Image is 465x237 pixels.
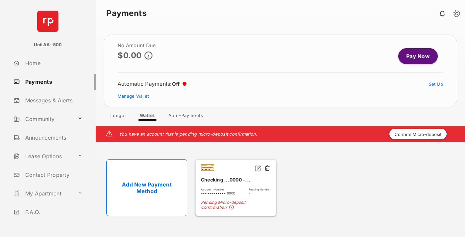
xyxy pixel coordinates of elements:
span: Routing Number [249,188,271,191]
img: svg+xml;base64,PHN2ZyB4bWxucz0iaHR0cDovL3d3dy53My5vcmcvMjAwMC9zdmciIHdpZHRoPSI2NCIgaGVpZ2h0PSI2NC... [37,11,58,32]
p: UnitAA- 500 [34,42,62,48]
a: Ledger [105,113,132,121]
span: Off [172,81,180,87]
a: Wallet [135,113,160,121]
a: Set Up [429,81,443,87]
div: Checking ...0000 -... [201,174,271,185]
img: svg+xml;base64,PHN2ZyB2aWV3Qm94PSIwIDAgMjQgMjQiIHdpZHRoPSIxNiIgaGVpZ2h0PSIxNiIgZmlsbD0ibm9uZSIgeG... [255,165,261,172]
a: Manage Wallet [118,93,149,99]
a: Announcements [11,130,96,146]
button: Confirm Micro-deposit [389,129,447,139]
span: •••••••••••• 0000 [201,191,235,195]
a: My Apartment [11,185,75,201]
a: Add New Payment Method [106,159,187,216]
strong: Payments [106,9,146,17]
span: Pending Micro-deposit Confirmation [201,200,271,210]
a: Auto-Payments [163,113,209,121]
span: - [249,191,271,195]
h2: No Amount Due [118,43,156,48]
span: Account Number [201,188,235,191]
a: Messages & Alerts [11,92,96,108]
a: F.A.Q. [11,204,96,220]
em: You have an account that is pending micro-deposit confirmation. [119,131,257,137]
a: Home [11,55,96,71]
a: Community [11,111,75,127]
div: Automatic Payments : [118,80,187,87]
a: Lease Options [11,148,75,164]
a: Payments [11,74,96,90]
a: Contact Property [11,167,96,183]
p: $0.00 [118,51,142,60]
